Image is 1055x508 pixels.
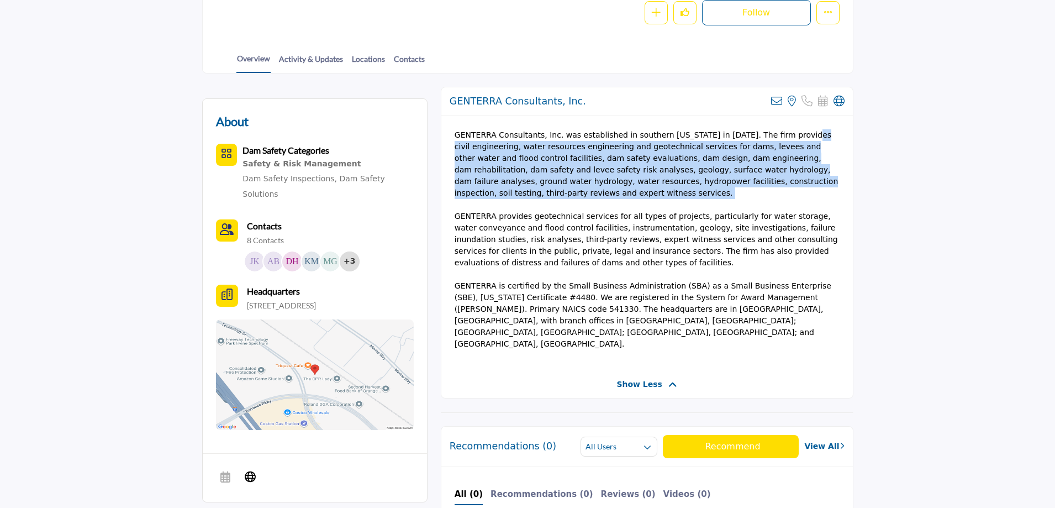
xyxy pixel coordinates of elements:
a: View All [804,441,844,452]
a: 8 Contacts [247,235,284,246]
button: Category Icon [216,144,238,166]
b: Headquarters [247,285,300,298]
span: GENTERRA provides geotechnical services for all types of projects, particularly for water storage... [455,212,838,267]
button: Headquarter icon [216,285,238,307]
b: Videos (0) [663,489,711,499]
button: More details [816,1,840,24]
span: Recommend [705,441,760,452]
a: Dam Safety Inspections, [242,174,337,183]
b: Reviews (0) [601,489,656,499]
a: Activity & Updates [278,53,344,72]
img: Location Map [216,320,414,430]
a: Contacts [247,219,282,233]
img: Douglas H. [282,252,302,271]
h2: All Users [585,441,616,452]
p: [STREET_ADDRESS] [247,300,316,311]
a: Safety & Risk Management [242,157,414,171]
b: Contacts [247,221,282,231]
b: Dam Safety Categories [242,145,329,155]
h2: About [216,112,249,130]
img: Mary G. [320,252,340,271]
h2: GENTERRA Consultants, Inc. [450,96,586,107]
div: Ensuring the safety and integrity of dams through inspections, risk assessments, and emergency re... [242,157,414,171]
b: All (0) [455,489,483,499]
a: Contacts [393,53,425,72]
div: +3 [340,252,360,271]
img: Andrew B. [263,252,283,271]
img: Kristina M. [302,252,321,271]
button: All Users [581,437,657,457]
b: Recommendations (0) [490,489,593,499]
button: Contact-Employee Icon [216,219,238,242]
span: Show Less [616,379,662,390]
span: GENTERRA is certified by the Small Business Administration (SBA) as a Small Business Enterprise (... [455,281,831,348]
span: GENTERRA Consultants, Inc. was established in southern [US_STATE] in [DATE]. The firm provides ci... [455,130,838,197]
img: Joseph K. [245,252,265,271]
a: Overview [236,53,271,73]
h2: Recommendations (0) [450,441,556,452]
a: Locations [351,53,386,72]
button: Recommend [663,435,799,458]
a: Dam Safety Categories [242,146,329,155]
a: Link of redirect to contact page [216,219,238,242]
button: Like [673,1,697,24]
